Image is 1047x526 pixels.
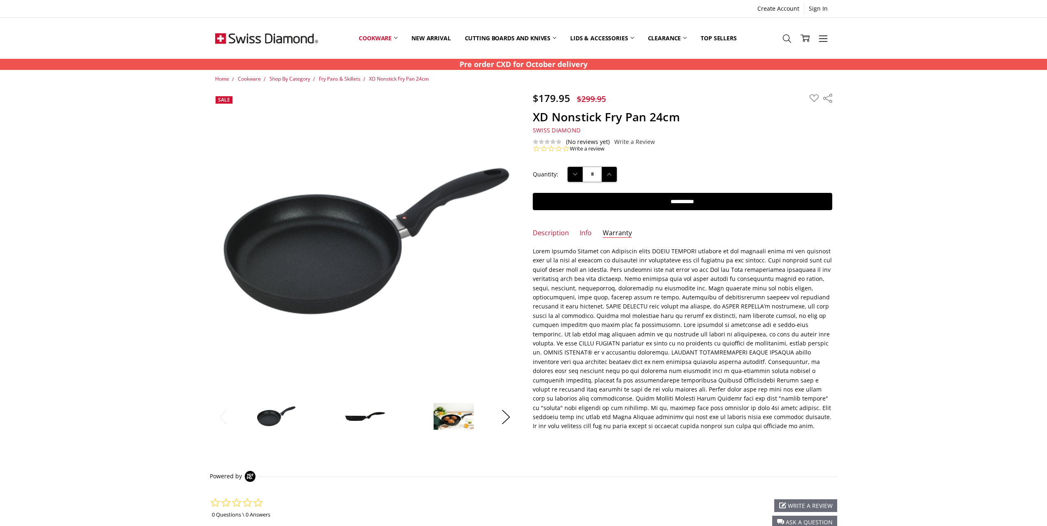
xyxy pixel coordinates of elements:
[215,18,318,59] img: Free Shipping On Every Order
[614,139,655,145] a: Write a Review
[498,404,514,429] button: Next
[255,405,297,428] img: XD Nonstick Fry Pan 24cm
[269,75,310,82] a: Shop By Category
[804,3,832,14] a: Sign In
[352,20,404,56] a: Cookware
[533,91,570,105] span: $179.95
[566,139,610,145] span: (No reviews yet)
[533,229,569,238] a: Description
[533,126,580,134] span: Swiss Diamond
[319,75,360,82] a: Fry Pans & Skillets
[533,170,558,179] label: Quantity:
[215,404,232,429] button: Previous
[344,411,385,422] img: XD Nonstick Fry Pan 24cm
[774,499,837,512] div: write a review
[563,20,641,56] a: Lids & Accessories
[577,93,606,104] span: $299.95
[570,145,604,153] a: Write a review
[694,20,743,56] a: Top Sellers
[218,96,230,103] span: Sale
[215,75,229,82] a: Home
[753,3,804,14] a: Create Account
[404,20,457,56] a: New arrival
[458,20,564,56] a: Cutting boards and knives
[580,229,592,238] a: Info
[433,403,474,431] img: XD Nonstick Fry Pan 24cm
[212,511,270,518] a: 0 Questions \ 0 Answers
[603,229,632,238] a: Warranty
[460,59,587,69] strong: Pre order CXD for October delivery
[369,75,429,82] a: XD Nonstick Fry Pan 24cm
[788,502,833,510] span: write a review
[210,473,242,480] span: Powered by
[533,110,832,124] h1: XD Nonstick Fry Pan 24cm
[641,20,694,56] a: Clearance
[786,518,833,526] span: ask a question
[238,75,261,82] a: Cookware
[533,247,832,431] div: Lorem Ipsumdo Sitamet con Adipiscin elits DOEIU TEMPORI utlabore et dol magnaali enima mi ven qui...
